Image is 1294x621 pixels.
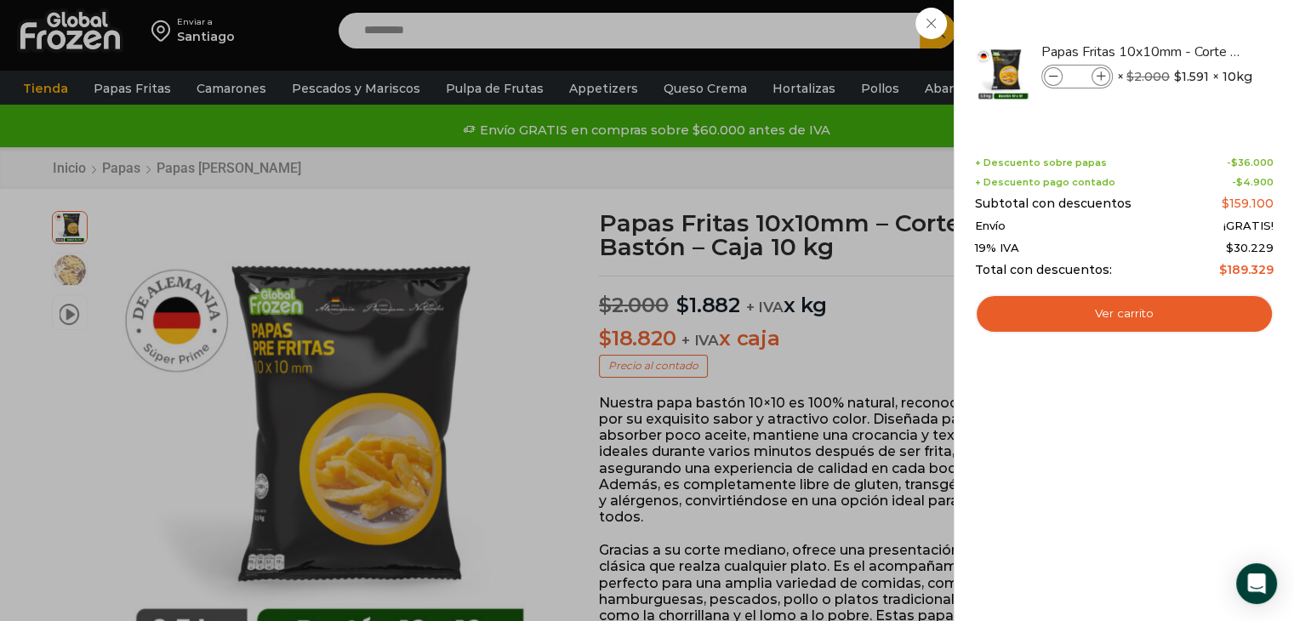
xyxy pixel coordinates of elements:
[975,263,1112,277] span: Total con descuentos:
[1236,176,1274,188] bdi: 4.900
[1126,69,1170,84] bdi: 2.000
[1231,157,1238,168] span: $
[1174,68,1182,85] span: $
[1174,68,1209,85] bdi: 1.591
[1231,157,1274,168] bdi: 36.000
[975,219,1006,233] span: Envío
[1236,176,1243,188] span: $
[1226,241,1274,254] span: 30.229
[975,177,1115,188] span: + Descuento pago contado
[1117,65,1252,88] span: × × 10kg
[1041,43,1244,61] a: Papas Fritas 10x10mm - Corte Bastón - Caja 10 kg
[1227,157,1274,168] span: -
[1222,196,1229,211] span: $
[1219,262,1274,277] bdi: 189.329
[1219,262,1227,277] span: $
[975,197,1132,211] span: Subtotal con descuentos
[1236,563,1277,604] div: Open Intercom Messenger
[975,242,1019,255] span: 19% IVA
[1223,219,1274,233] span: ¡GRATIS!
[975,157,1107,168] span: + Descuento sobre papas
[1226,241,1234,254] span: $
[1232,177,1274,188] span: -
[1126,69,1134,84] span: $
[1064,67,1090,86] input: Product quantity
[975,294,1274,333] a: Ver carrito
[1222,196,1274,211] bdi: 159.100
